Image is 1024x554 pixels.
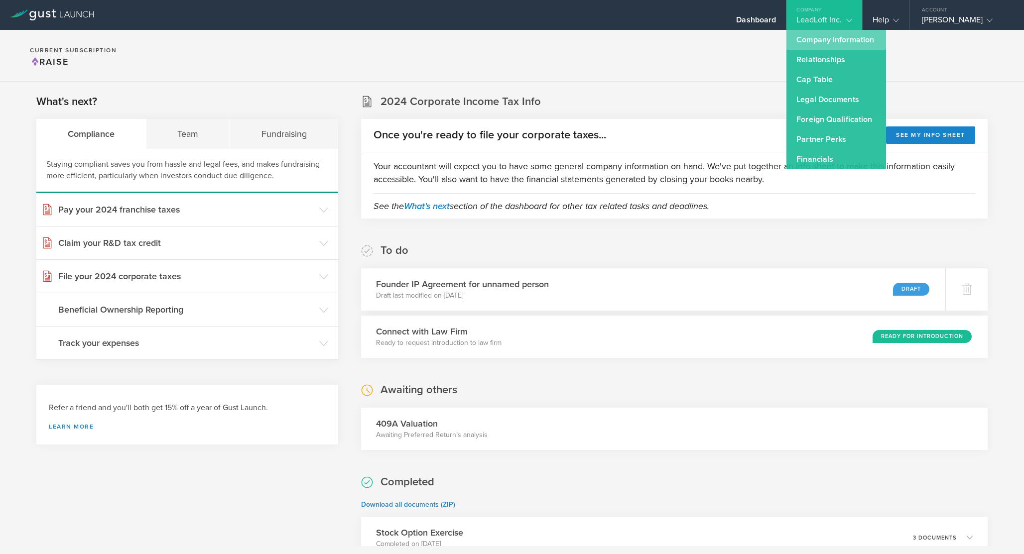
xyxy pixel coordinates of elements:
[58,236,314,249] h3: Claim your R&D tax credit
[873,330,972,343] div: Ready for Introduction
[893,283,929,296] div: Draft
[796,15,852,30] div: LeadLoft Inc.
[49,402,326,414] h3: Refer a friend and you'll both get 15% off a year of Gust Launch.
[30,47,117,53] h2: Current Subscription
[873,15,899,30] div: Help
[381,475,434,489] h2: Completed
[361,500,455,509] a: Download all documents (ZIP)
[36,149,338,193] div: Staying compliant saves you from hassle and legal fees, and makes fundraising more efficient, par...
[922,15,1007,30] div: [PERSON_NAME]
[361,268,945,311] div: Founder IP Agreement for unnamed personDraft last modified on [DATE]Draft
[381,383,457,397] h2: Awaiting others
[376,325,502,338] h3: Connect with Law Firm
[361,316,988,358] div: Connect with Law FirmReady to request introduction to law firmReady for Introduction
[376,291,549,301] p: Draft last modified on [DATE]
[49,424,326,430] a: Learn more
[376,526,463,539] h3: Stock Option Exercise
[30,56,69,67] span: Raise
[376,278,549,291] h3: Founder IP Agreement for unnamed person
[36,119,146,149] div: Compliance
[376,417,488,430] h3: 409A Valuation
[58,336,314,349] h3: Track your expenses
[374,128,606,142] h2: Once you're ready to file your corporate taxes...
[36,95,97,109] h2: What's next?
[374,160,975,186] p: Your accountant will expect you to have some general company information on hand. We've put toget...
[376,338,502,348] p: Ready to request introduction to law firm
[146,119,231,149] div: Team
[58,270,314,283] h3: File your 2024 corporate taxes
[736,15,776,30] div: Dashboard
[230,119,338,149] div: Fundraising
[404,201,450,212] a: What's next
[913,535,957,541] p: 3 documents
[374,201,709,212] em: See the section of the dashboard for other tax related tasks and deadlines.
[381,95,541,109] h2: 2024 Corporate Income Tax Info
[58,203,314,216] h3: Pay your 2024 franchise taxes
[376,430,488,440] p: Awaiting Preferred Return’s analysis
[376,539,463,549] p: Completed on [DATE]
[381,243,408,258] h2: To do
[886,126,975,144] button: See my info sheet
[58,303,314,316] h3: Beneficial Ownership Reporting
